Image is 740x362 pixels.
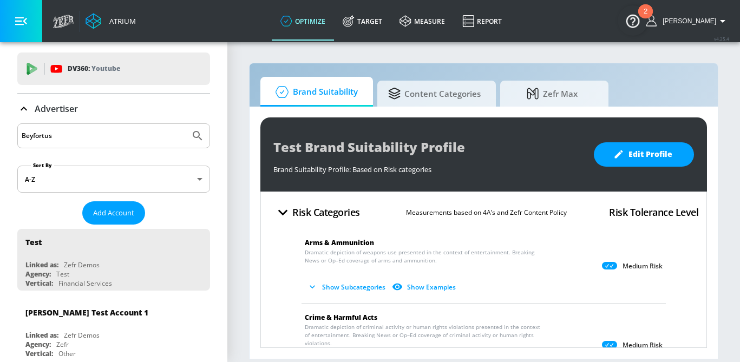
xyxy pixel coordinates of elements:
div: Atrium [105,16,136,26]
div: Advertiser [17,94,210,124]
div: Agency: [25,269,51,279]
div: Zefr Demos [64,260,100,269]
span: Brand Suitability [271,79,358,105]
h4: Risk Tolerance Level [609,205,698,220]
p: DV360: [68,63,120,75]
span: Arms & Ammunition [305,238,374,247]
div: Brand Suitability Profile: Based on Risk categories [273,159,583,174]
a: Atrium [86,13,136,29]
div: Financial Services [58,279,112,288]
span: Dramatic depiction of weapons use presented in the context of entertainment. Breaking News or Op–... [305,248,543,265]
span: Crime & Harmful Acts [305,313,377,322]
button: Add Account [82,201,145,225]
div: DV360: Youtube [17,52,210,85]
a: optimize [272,2,334,41]
span: Zefr Max [511,81,593,107]
h4: Risk Categories [292,205,360,220]
div: Vertical: [25,279,53,288]
div: Vertical: [25,349,53,358]
span: Dramatic depiction of criminal activity or human rights violations presented in the context of en... [305,323,543,347]
p: Measurements based on 4A’s and Zefr Content Policy [406,207,567,218]
span: Edit Profile [615,148,672,161]
a: measure [391,2,454,41]
div: Test [56,269,69,279]
span: Add Account [93,207,134,219]
div: Linked as: [25,331,58,340]
div: TestLinked as:Zefr DemosAgency:TestVertical:Financial Services [17,229,210,291]
a: Target [334,2,391,41]
div: [PERSON_NAME] Test Account 1Linked as:Zefr DemosAgency:ZefrVertical:Other [17,299,210,361]
span: v 4.25.4 [714,36,729,42]
div: Zefr Demos [64,331,100,340]
button: [PERSON_NAME] [646,15,729,28]
p: Youtube [91,63,120,74]
button: Show Subcategories [305,278,390,296]
p: Medium Risk [623,262,663,271]
input: Search by name [22,129,186,143]
button: Open Resource Center, 2 new notifications [618,5,648,36]
div: Agency: [25,340,51,349]
button: Submit Search [186,124,209,148]
div: [PERSON_NAME] Test Account 1 [25,307,148,318]
div: 2 [644,11,647,25]
button: Edit Profile [594,142,694,167]
a: Report [454,2,510,41]
div: Test [25,237,42,247]
div: A-Z [17,166,210,193]
div: Other [58,349,76,358]
label: Sort By [31,162,54,169]
div: Linked as: [25,260,58,269]
div: Zefr [56,340,69,349]
button: Show Examples [390,278,460,296]
span: login as: sammy.houle@zefr.com [658,17,716,25]
p: Advertiser [35,103,78,115]
span: Content Categories [388,81,481,107]
p: Medium Risk [623,341,663,350]
button: Risk Categories [269,200,364,225]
